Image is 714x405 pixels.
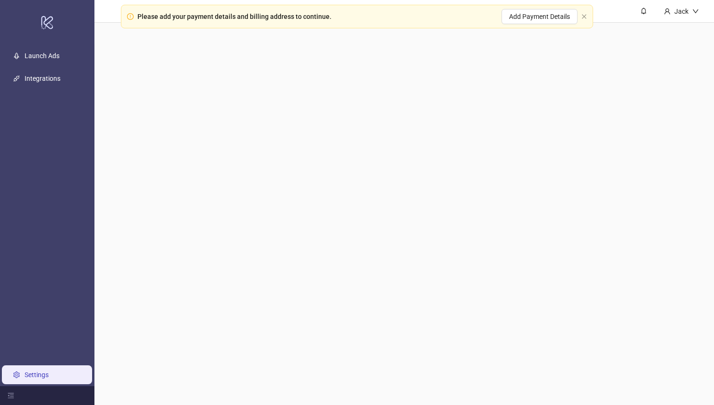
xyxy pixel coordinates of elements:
[25,75,60,83] a: Integrations
[25,371,49,379] a: Settings
[509,13,570,20] span: Add Payment Details
[581,14,587,20] button: close
[127,13,134,20] span: exclamation-circle
[692,8,699,15] span: down
[501,9,578,24] button: Add Payment Details
[25,52,59,60] a: Launch Ads
[664,8,671,15] span: user
[671,6,692,17] div: Jack
[8,392,14,399] span: menu-fold
[581,14,587,19] span: close
[640,8,647,14] span: bell
[137,11,331,22] div: Please add your payment details and billing address to continue.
